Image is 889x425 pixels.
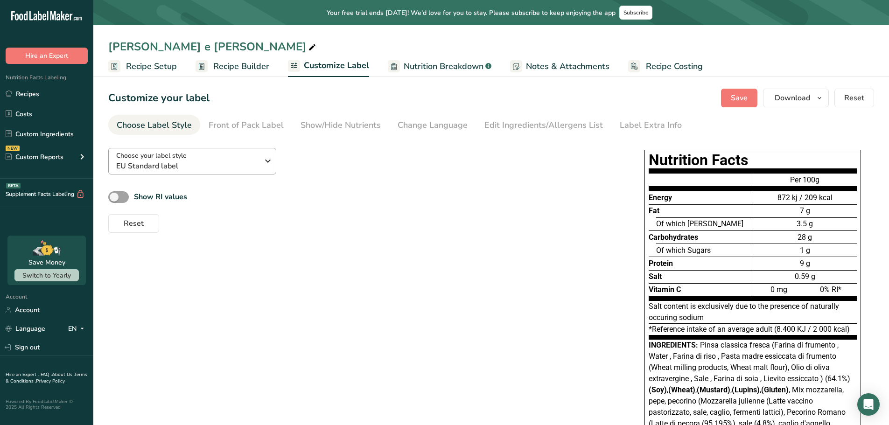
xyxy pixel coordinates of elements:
[761,385,789,394] b: (Gluten)
[753,283,805,296] div: 0 mg
[834,89,874,107] button: Reset
[28,258,65,267] div: Save Money
[526,60,609,73] span: Notes & Attachments
[732,385,760,394] b: (Lupins)
[68,323,88,334] div: EN
[124,218,144,229] span: Reset
[301,119,381,132] div: Show/Hide Nutrients
[327,8,616,18] span: Your free trial ends [DATE]! We'd love for you to stay. Please subscribe to keep enjoying the app
[649,193,672,202] span: Energy
[697,385,730,394] b: (Mustard)
[196,56,269,77] a: Recipe Builder
[844,92,864,104] span: Reset
[623,9,648,16] span: Subscribe
[6,371,39,378] a: Hire an Expert .
[857,393,880,416] div: Open Intercom Messenger
[126,60,177,73] span: Recipe Setup
[510,56,609,77] a: Notes & Attachments
[619,6,652,20] button: Subscribe
[116,160,259,172] span: EU Standard label
[649,259,673,268] span: Protein
[820,285,841,294] span: 0% RI*
[6,320,45,337] a: Language
[649,385,667,394] b: (Soy)
[209,119,284,132] div: Front of Pack Label
[763,89,829,107] button: Download
[649,154,857,167] h1: Nutrition Facts
[6,399,88,410] div: Powered By FoodLabelMaker © 2025 All Rights Reserved
[117,119,192,132] div: Choose Label Style
[304,59,369,72] span: Customize Label
[649,324,857,340] div: *Reference intake of an average adult (8.400 KJ / 2 000 kcal)
[398,119,468,132] div: Change Language
[22,271,71,280] span: Switch to Yearly
[753,204,857,217] div: 7 g
[721,89,757,107] button: Save
[6,146,20,151] div: NEW
[649,285,681,294] span: Vitamin C
[646,60,703,73] span: Recipe Costing
[775,92,810,104] span: Download
[620,119,682,132] div: Label Extra Info
[753,217,857,230] div: 3.5 g
[753,173,857,191] div: Per 100g
[484,119,603,132] div: Edit Ingredients/Allergens List
[656,219,743,228] span: Of which [PERSON_NAME]
[134,192,187,202] b: Show RI values
[41,371,52,378] a: FAQ .
[52,371,74,378] a: About Us .
[649,341,698,349] span: Ingredients:
[108,38,318,55] div: [PERSON_NAME] e [PERSON_NAME]
[753,244,857,257] div: 1 g
[649,233,698,242] span: Carbohydrates
[213,60,269,73] span: Recipe Builder
[6,183,21,188] div: BETA
[753,257,857,270] div: 9 g
[628,56,703,77] a: Recipe Costing
[6,371,87,384] a: Terms & Conditions .
[753,192,857,203] div: 872 kj / 209 kcal
[116,151,187,160] span: Choose your label style
[731,92,748,104] span: Save
[108,214,159,233] button: Reset
[36,378,65,384] a: Privacy Policy
[404,60,483,73] span: Nutrition Breakdown
[14,269,79,281] button: Switch to Yearly
[108,148,276,174] button: Choose your label style EU Standard label
[388,56,491,77] a: Nutrition Breakdown
[656,246,711,255] span: Of which Sugars
[6,48,88,64] button: Hire an Expert
[108,56,177,77] a: Recipe Setup
[649,272,662,281] span: Salt
[753,230,857,244] div: 28 g
[108,91,210,106] h1: Customize your label
[753,270,857,283] div: 0.59 g
[668,385,695,394] b: (Wheat)
[6,152,63,162] div: Custom Reports
[649,206,659,215] span: Fat
[649,301,857,324] div: Salt content is exclusively due to the presence of naturally occuring sodium
[288,55,369,77] a: Customize Label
